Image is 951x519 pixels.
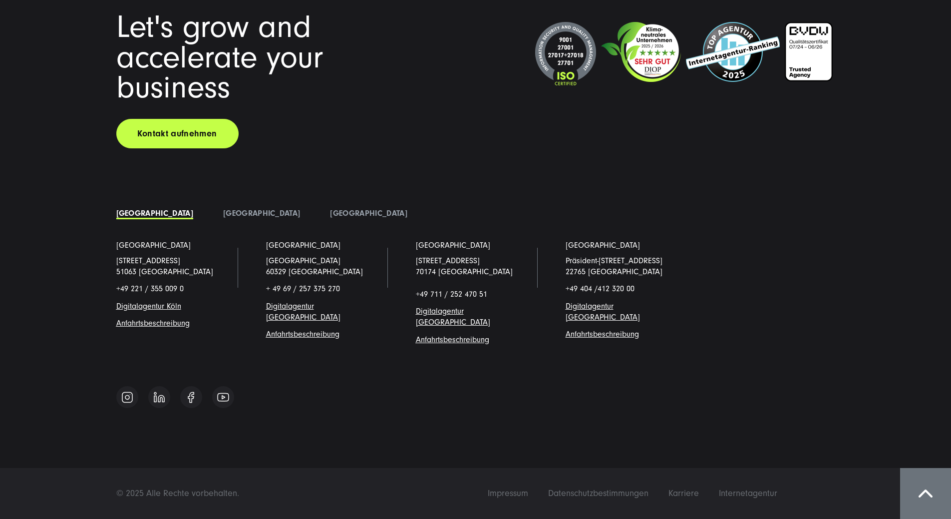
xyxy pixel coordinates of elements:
img: Follow us on Linkedin [154,392,165,403]
span: © 2025 Alle Rechte vorbehalten. [116,488,239,499]
span: Let's grow and accelerate your business [116,9,323,106]
img: Follow us on Instagram [121,391,133,404]
a: Digitalagentur [GEOGRAPHIC_DATA] [566,302,640,322]
a: Digitalagentur Köl [116,302,177,311]
a: [GEOGRAPHIC_DATA] [116,209,193,218]
span: +49 711 / 252 470 51 [416,290,487,299]
a: Digitalagentur [GEOGRAPHIC_DATA] [266,302,340,322]
span: 412 320 00 [598,284,634,293]
a: Anfahrtsbeschreibung [116,319,190,328]
a: [GEOGRAPHIC_DATA] [116,240,191,251]
a: 60329 [GEOGRAPHIC_DATA] [266,267,363,276]
a: Anfahrtsbeschreibung [566,330,639,339]
a: [GEOGRAPHIC_DATA] [223,209,300,218]
a: n [177,302,181,311]
a: [GEOGRAPHIC_DATA] [266,240,340,251]
span: Impressum [488,488,528,499]
img: Follow us on Facebook [188,392,194,403]
a: 70174 [GEOGRAPHIC_DATA] [416,267,513,276]
span: Karriere [668,488,699,499]
img: Follow us on Youtube [217,393,229,402]
a: [STREET_ADDRESS] [116,256,180,265]
a: [GEOGRAPHIC_DATA] [566,240,640,251]
a: Digitalagentur [GEOGRAPHIC_DATA] [416,307,490,327]
img: BVDW-Zertifizierung-Weiß [785,22,833,81]
a: Anfahrtsbeschreibung [416,335,489,344]
span: Datenschutzbestimmungen [548,488,648,499]
a: 51063 [GEOGRAPHIC_DATA] [116,267,213,276]
p: +49 221 / 355 009 0 [116,283,236,294]
span: + 49 69 / 257 375 270 [266,284,340,293]
span: g [266,330,339,339]
img: ISO-Siegel_2024_dunkel [535,22,596,86]
a: Kontakt aufnehmen [116,119,239,148]
span: [GEOGRAPHIC_DATA] [266,256,340,265]
img: Klimaneutrales Unternehmen SUNZINET GmbH [601,22,681,82]
span: +49 404 / [566,284,634,293]
span: Internetagentur [719,488,777,499]
a: [GEOGRAPHIC_DATA] [416,240,490,251]
p: Präsident-[STREET_ADDRESS] 22765 [GEOGRAPHIC_DATA] [566,255,685,278]
img: Top Internetagentur und Full Service Digitalagentur SUNZINET - 2024 [686,22,780,82]
a: [STREET_ADDRESS] [416,256,480,265]
a: [GEOGRAPHIC_DATA] [330,209,407,218]
a: Anfahrtsbeschreibun [266,330,335,339]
